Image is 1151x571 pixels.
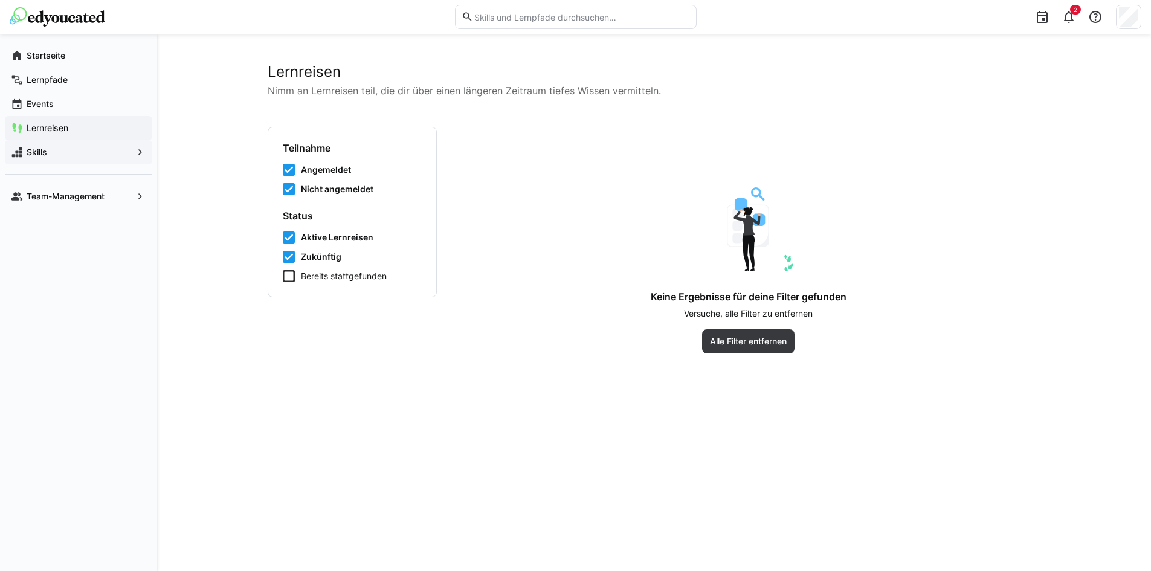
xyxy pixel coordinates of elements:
[283,142,422,154] h4: Teilnahme
[301,251,341,263] span: Zukünftig
[684,308,813,320] p: Versuche, alle Filter zu entfernen
[1074,6,1077,13] span: 2
[301,164,351,176] span: Angemeldet
[708,335,788,347] span: Alle Filter entfernen
[651,291,846,303] h4: Keine Ergebnisse für deine Filter gefunden
[702,329,795,353] button: Alle Filter entfernen
[301,183,373,195] span: Nicht angemeldet
[268,63,1041,81] h2: Lernreisen
[301,270,387,282] span: Bereits stattgefunden
[473,11,689,22] input: Skills und Lernpfade durchsuchen…
[283,210,422,222] h4: Status
[268,83,1041,98] p: Nimm an Lernreisen teil, die dir über einen längeren Zeitraum tiefes Wissen vermitteln.
[301,231,373,244] span: Aktive Lernreisen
